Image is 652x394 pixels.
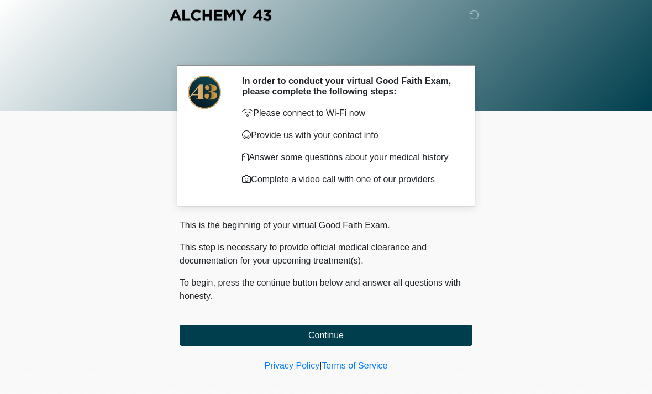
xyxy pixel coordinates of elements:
[319,361,322,370] a: |
[242,151,456,164] p: Answer some questions about your medical history
[242,107,456,120] p: Please connect to Wi-Fi now
[322,361,387,370] a: Terms of Service
[180,276,472,303] p: To begin, press the continue button below and answer all questions with honesty.
[180,241,472,267] p: This step is necessary to provide official medical clearance and documentation for your upcoming ...
[180,325,472,346] button: Continue
[242,76,456,97] h2: In order to conduct your virtual Good Faith Exam, please complete the following steps:
[242,129,456,142] p: Provide us with your contact info
[188,76,221,109] img: Agent Avatar
[171,40,481,60] h1: ‎ ‎ ‎ ‎
[180,219,472,232] p: This is the beginning of your virtual Good Faith Exam.
[242,173,456,186] p: Complete a video call with one of our providers
[169,8,272,22] img: Alchemy 43 Logo
[265,361,320,370] a: Privacy Policy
